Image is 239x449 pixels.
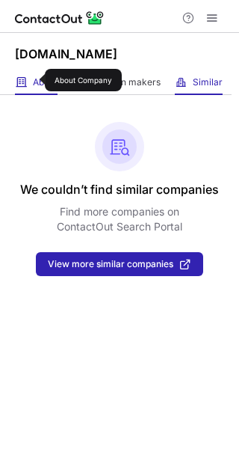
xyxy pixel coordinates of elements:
span: Decision makers [90,76,161,88]
header: We couldn’t find similar companies [20,180,219,198]
img: No leads found [95,122,144,171]
button: View more similar companies [36,252,203,276]
span: About [33,76,58,88]
h1: [DOMAIN_NAME] [15,45,117,63]
span: View more similar companies [48,259,173,269]
span: Similar [193,76,223,88]
p: Find more companies on ContactOut Search Portal [57,204,182,234]
img: ContactOut v5.3.10 [15,9,105,27]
